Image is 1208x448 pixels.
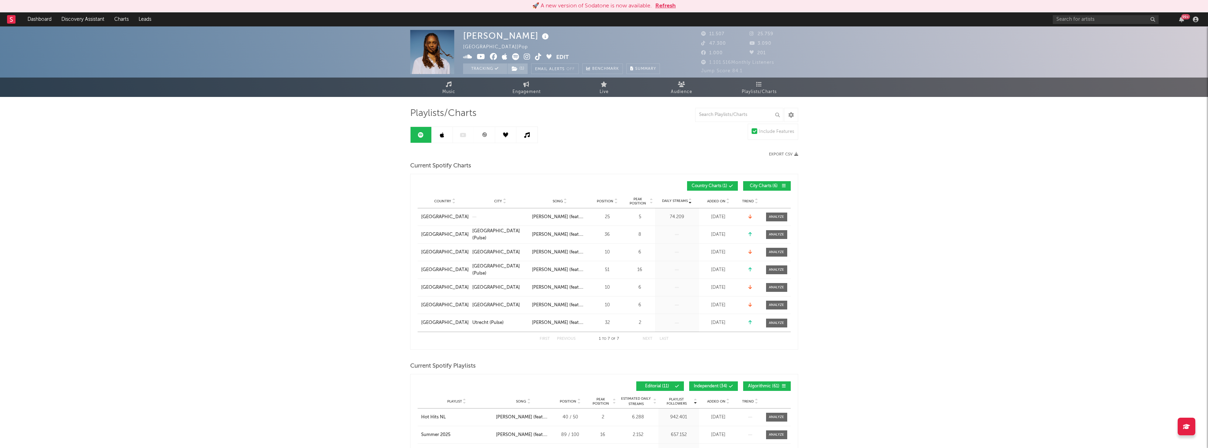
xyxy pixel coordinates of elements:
div: 942.401 [660,414,697,421]
div: 10 [591,249,623,256]
button: Next [643,337,652,341]
div: 16 [627,266,653,274]
div: 51 [591,266,623,274]
div: 99 + [1181,14,1190,19]
a: [PERSON_NAME] (feat. Snelle) [532,284,588,291]
div: 10 [591,302,623,309]
div: [DATE] [701,302,736,309]
a: [GEOGRAPHIC_DATA] [421,249,469,256]
div: [PERSON_NAME] (feat. Snelle) [532,214,588,221]
button: Summary [626,63,660,74]
a: [GEOGRAPHIC_DATA] [421,266,469,274]
div: [GEOGRAPHIC_DATA] | Pop [463,43,536,51]
div: 32 [591,319,623,326]
span: Added On [707,399,726,404]
span: Trend [742,399,754,404]
span: Added On [707,199,726,203]
button: Email AlertsOff [531,63,579,74]
div: 5 [627,214,653,221]
a: [PERSON_NAME] (feat. Snelle) [532,231,588,238]
span: Audience [671,88,692,96]
span: Summary [635,67,656,71]
a: Discovery Assistant [56,12,109,26]
div: 6 [627,302,653,309]
div: Summer 2025 [421,431,450,438]
a: [PERSON_NAME] (feat. Snelle) [532,249,588,256]
div: [DATE] [701,431,736,438]
div: [DATE] [701,266,736,274]
div: [PERSON_NAME] [463,30,551,42]
button: Tracking [463,63,507,74]
button: City Charts(6) [743,181,791,191]
span: 47.300 [701,41,726,46]
input: Search Playlists/Charts [695,108,783,122]
span: 201 [749,51,766,55]
div: 89 / 100 [554,431,586,438]
div: [DATE] [701,414,736,421]
span: Playlists/Charts [742,88,777,96]
span: 1.000 [701,51,723,55]
a: Charts [109,12,134,26]
button: Refresh [655,2,676,10]
span: 1.101.516 Monthly Listeners [701,60,774,65]
a: Dashboard [23,12,56,26]
a: Playlists/Charts [721,78,798,97]
button: Previous [557,337,576,341]
span: Benchmark [592,65,619,73]
div: 40 / 50 [554,414,586,421]
span: Editorial ( 11 ) [641,384,673,388]
a: Summer 2025 [421,431,492,438]
span: Song [553,199,563,203]
a: [GEOGRAPHIC_DATA] [472,284,528,291]
div: 6 [627,284,653,291]
a: [GEOGRAPHIC_DATA] [472,302,528,309]
button: Last [660,337,669,341]
div: Utrecht (Pulse) [472,319,504,326]
div: [DATE] [701,231,736,238]
a: Music [410,78,488,97]
div: 2.152 [620,431,657,438]
span: Song [516,399,526,404]
input: Search for artists [1053,15,1159,24]
div: 2 [590,414,616,421]
a: Audience [643,78,721,97]
div: 10 [591,284,623,291]
div: [DATE] [701,249,736,256]
a: [PERSON_NAME] (feat. Snelle) [532,302,588,309]
span: Estimated Daily Streams [620,396,652,407]
span: Position [560,399,576,404]
a: [GEOGRAPHIC_DATA] (Pulse) [472,263,528,277]
a: [PERSON_NAME] (feat. Snelle) [532,266,588,274]
div: [PERSON_NAME] (feat. Snelle) [496,414,551,421]
button: Algorithmic(61) [743,381,791,391]
span: to [602,337,606,340]
span: Peak Position [627,197,649,205]
span: of [611,337,615,340]
div: [GEOGRAPHIC_DATA] [421,284,469,291]
a: Engagement [488,78,565,97]
span: Playlist Followers [660,397,693,406]
span: 3.090 [749,41,771,46]
a: [PERSON_NAME] (feat. Snelle) [532,319,588,326]
div: 657.152 [660,431,697,438]
span: Position [597,199,613,203]
span: Live [600,88,609,96]
span: Independent ( 34 ) [694,384,727,388]
div: [GEOGRAPHIC_DATA] [472,249,520,256]
span: City Charts ( 6 ) [748,184,780,188]
a: Leads [134,12,156,26]
em: Off [566,67,575,71]
a: Utrecht (Pulse) [472,319,528,326]
a: [GEOGRAPHIC_DATA] [421,214,469,221]
div: [DATE] [701,319,736,326]
div: [GEOGRAPHIC_DATA] [472,284,520,291]
span: 25.759 [749,32,773,36]
button: Editorial(11) [636,381,684,391]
